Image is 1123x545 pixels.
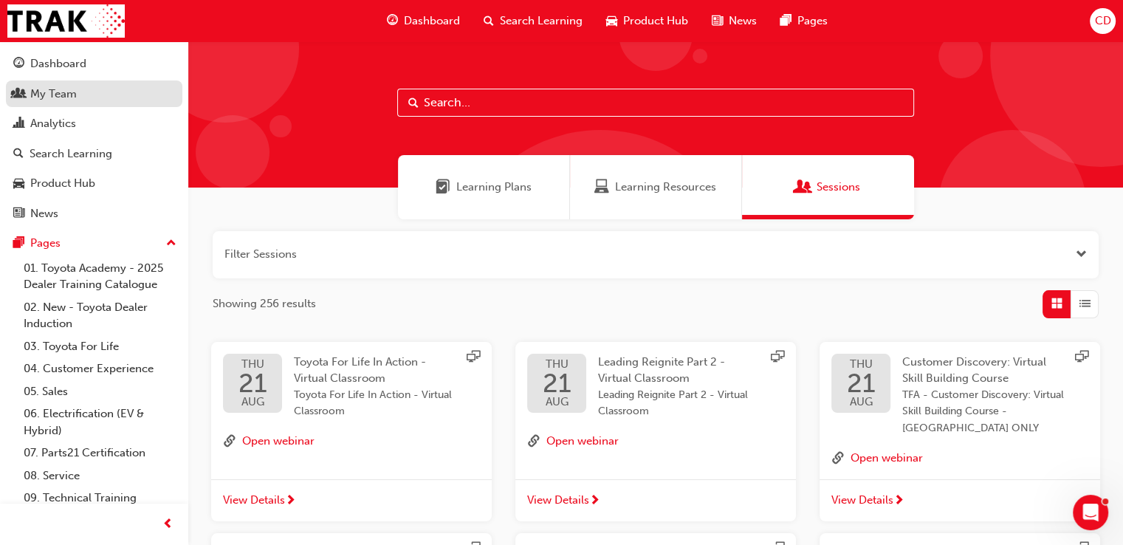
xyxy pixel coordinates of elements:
div: Pages [30,235,61,252]
span: Showing 256 results [213,295,316,312]
button: Open webinar [546,432,619,451]
span: Product Hub [623,13,688,30]
span: View Details [831,492,893,509]
span: news-icon [13,208,24,221]
button: THU21AUGToyota For Life In Action - Virtual ClassroomToyota For Life In Action - Virtual Classroo... [211,342,492,522]
span: List [1079,295,1091,312]
a: Product Hub [6,170,182,197]
span: News [729,13,757,30]
a: View Details [515,479,796,522]
span: people-icon [13,88,24,101]
span: Toyota For Life In Action - Virtual Classroom [294,387,456,420]
span: link-icon [527,432,540,451]
span: AUG [543,397,571,408]
a: news-iconNews [700,6,769,36]
button: DashboardMy TeamAnalyticsSearch LearningProduct HubNews [6,47,182,230]
span: next-icon [893,495,904,508]
a: search-iconSearch Learning [472,6,594,36]
span: View Details [223,492,285,509]
span: sessionType_ONLINE_URL-icon [1075,350,1088,366]
button: Open webinar [242,432,315,451]
span: next-icon [285,495,296,508]
a: 06. Electrification (EV & Hybrid) [18,402,182,442]
div: Analytics [30,115,76,132]
span: car-icon [13,177,24,191]
span: 21 [238,370,267,397]
span: Customer Discovery: Virtual Skill Building Course [902,355,1046,385]
div: Search Learning [30,145,112,162]
button: Pages [6,230,182,257]
a: Analytics [6,110,182,137]
span: TFA - Customer Discovery: Virtual Skill Building Course - [GEOGRAPHIC_DATA] ONLY [902,387,1065,437]
span: sessionType_ONLINE_URL-icon [467,350,480,366]
a: 01. Toyota Academy - 2025 Dealer Training Catalogue [18,257,182,296]
span: Learning Resources [594,179,609,196]
span: Sessions [817,179,860,196]
span: Search Learning [500,13,583,30]
iframe: Intercom live chat [1073,495,1108,530]
span: link-icon [831,448,845,467]
a: THU21AUGLeading Reignite Part 2 - Virtual ClassroomLeading Reignite Part 2 - Virtual Classroom [527,354,784,420]
span: Learning Plans [456,179,532,196]
a: View Details [820,479,1100,522]
span: up-icon [166,234,176,253]
span: next-icon [589,495,600,508]
span: THU [543,359,571,370]
a: 05. Sales [18,380,182,403]
a: 09. Technical Training [18,487,182,510]
span: THU [238,359,267,370]
button: THU21AUGLeading Reignite Part 2 - Virtual ClassroomLeading Reignite Part 2 - Virtual Classroomlin... [515,342,796,522]
span: prev-icon [162,515,174,534]
span: 21 [847,370,876,397]
div: My Team [30,86,77,103]
a: 02. New - Toyota Dealer Induction [18,296,182,335]
a: 03. Toyota For Life [18,335,182,358]
span: AUG [238,397,267,408]
span: news-icon [712,12,723,30]
span: search-icon [13,148,24,161]
span: Toyota For Life In Action - Virtual Classroom [294,355,426,385]
a: SessionsSessions [742,155,914,219]
div: News [30,205,58,222]
button: THU21AUGCustomer Discovery: Virtual Skill Building CourseTFA - Customer Discovery: Virtual Skill ... [820,342,1100,522]
span: THU [847,359,876,370]
span: guage-icon [387,12,398,30]
span: Pages [797,13,828,30]
span: Learning Plans [436,179,450,196]
a: 04. Customer Experience [18,357,182,380]
span: chart-icon [13,117,24,131]
a: THU21AUGCustomer Discovery: Virtual Skill Building CourseTFA - Customer Discovery: Virtual Skill ... [831,354,1088,437]
a: Dashboard [6,50,182,78]
a: 08. Service [18,465,182,487]
a: guage-iconDashboard [375,6,472,36]
span: Learning Resources [615,179,716,196]
a: My Team [6,80,182,108]
span: guage-icon [13,58,24,71]
span: link-icon [223,432,236,451]
span: Search [408,95,419,112]
button: Open the filter [1076,246,1087,263]
span: Sessions [796,179,811,196]
span: AUG [847,397,876,408]
span: sessionType_ONLINE_URL-icon [771,350,784,366]
div: Dashboard [30,55,86,72]
img: Trak [7,4,125,38]
a: THU21AUGToyota For Life In Action - Virtual ClassroomToyota For Life In Action - Virtual Classroom [223,354,480,420]
button: Open webinar [851,448,923,467]
span: Leading Reignite Part 2 - Virtual Classroom [598,387,760,420]
button: CD [1090,8,1116,34]
a: pages-iconPages [769,6,839,36]
span: Leading Reignite Part 2 - Virtual Classroom [598,355,725,385]
a: Search Learning [6,140,182,168]
span: Dashboard [404,13,460,30]
div: Product Hub [30,175,95,192]
a: News [6,200,182,227]
a: Learning ResourcesLearning Resources [570,155,742,219]
span: CD [1094,13,1110,30]
a: 07. Parts21 Certification [18,442,182,465]
span: pages-icon [780,12,791,30]
input: Search... [397,89,914,117]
